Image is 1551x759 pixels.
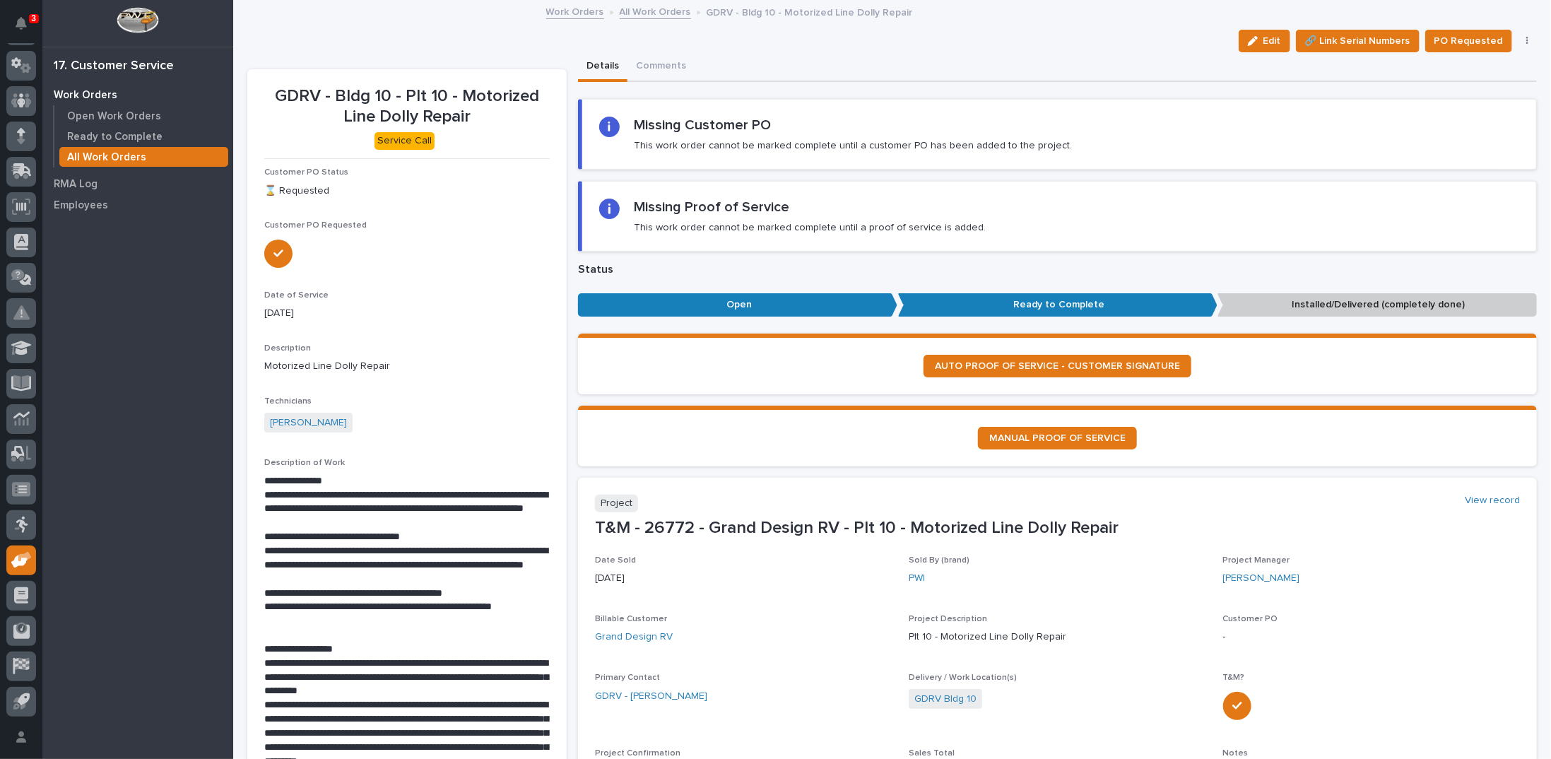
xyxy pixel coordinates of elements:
[546,3,604,19] a: Work Orders
[6,8,36,38] button: Notifications
[627,52,695,82] button: Comments
[634,199,789,216] h2: Missing Proof of Service
[595,630,673,645] a: Grand Design RV
[924,355,1191,377] a: AUTO PROOF OF SERVICE - CUSTOMER SIGNATURE
[595,571,892,586] p: [DATE]
[67,131,163,143] p: Ready to Complete
[595,673,660,682] span: Primary Contact
[54,199,108,212] p: Employees
[1465,495,1520,507] a: View record
[578,293,897,317] p: Open
[1223,571,1300,586] a: [PERSON_NAME]
[264,221,367,230] span: Customer PO Requested
[375,132,435,150] div: Service Call
[1425,30,1512,52] button: PO Requested
[909,673,1017,682] span: Delivery / Work Location(s)
[1223,630,1520,645] p: -
[909,749,955,758] span: Sales Total
[54,178,98,191] p: RMA Log
[1239,30,1290,52] button: Edit
[707,4,913,19] p: GDRV - Bldg 10 - Motorized Line Dolly Repair
[989,433,1126,443] span: MANUAL PROOF OF SERVICE
[1223,673,1245,682] span: T&M?
[42,173,233,194] a: RMA Log
[909,571,925,586] a: PWI
[54,126,233,146] a: Ready to Complete
[578,52,627,82] button: Details
[264,184,550,199] p: ⌛ Requested
[595,556,636,565] span: Date Sold
[264,168,348,177] span: Customer PO Status
[1305,33,1410,49] span: 🔗 Link Serial Numbers
[595,518,1520,539] p: T&M - 26772 - Grand Design RV - Plt 10 - Motorized Line Dolly Repair
[54,59,174,74] div: 17. Customer Service
[595,495,638,512] p: Project
[1296,30,1420,52] button: 🔗 Link Serial Numbers
[595,689,707,704] a: GDRV - [PERSON_NAME]
[264,359,550,374] p: Motorized Line Dolly Repair
[264,397,312,406] span: Technicians
[54,106,233,126] a: Open Work Orders
[634,221,986,234] p: This work order cannot be marked complete until a proof of service is added.
[67,110,161,123] p: Open Work Orders
[1263,35,1281,47] span: Edit
[264,306,550,321] p: [DATE]
[620,3,691,19] a: All Work Orders
[898,293,1217,317] p: Ready to Complete
[54,89,117,102] p: Work Orders
[595,749,680,758] span: Project Confirmation
[1217,293,1537,317] p: Installed/Delivered (completely done)
[42,194,233,216] a: Employees
[67,151,146,164] p: All Work Orders
[264,459,345,467] span: Description of Work
[117,7,158,33] img: Workspace Logo
[914,692,977,707] a: GDRV Bldg 10
[1223,749,1249,758] span: Notes
[909,630,1205,645] p: Plt 10 - Motorized Line Dolly Repair
[42,84,233,105] a: Work Orders
[978,427,1137,449] a: MANUAL PROOF OF SERVICE
[1434,33,1503,49] span: PO Requested
[1223,615,1278,623] span: Customer PO
[578,263,1537,276] p: Status
[909,615,987,623] span: Project Description
[270,416,347,430] a: [PERSON_NAME]
[935,361,1180,371] span: AUTO PROOF OF SERVICE - CUSTOMER SIGNATURE
[1223,556,1290,565] span: Project Manager
[634,117,771,134] h2: Missing Customer PO
[264,344,311,353] span: Description
[264,291,329,300] span: Date of Service
[31,13,36,23] p: 3
[54,147,233,167] a: All Work Orders
[264,86,550,127] p: GDRV - Bldg 10 - Plt 10 - Motorized Line Dolly Repair
[634,139,1072,152] p: This work order cannot be marked complete until a customer PO has been added to the project.
[909,556,969,565] span: Sold By (brand)
[595,615,667,623] span: Billable Customer
[18,17,36,40] div: Notifications3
